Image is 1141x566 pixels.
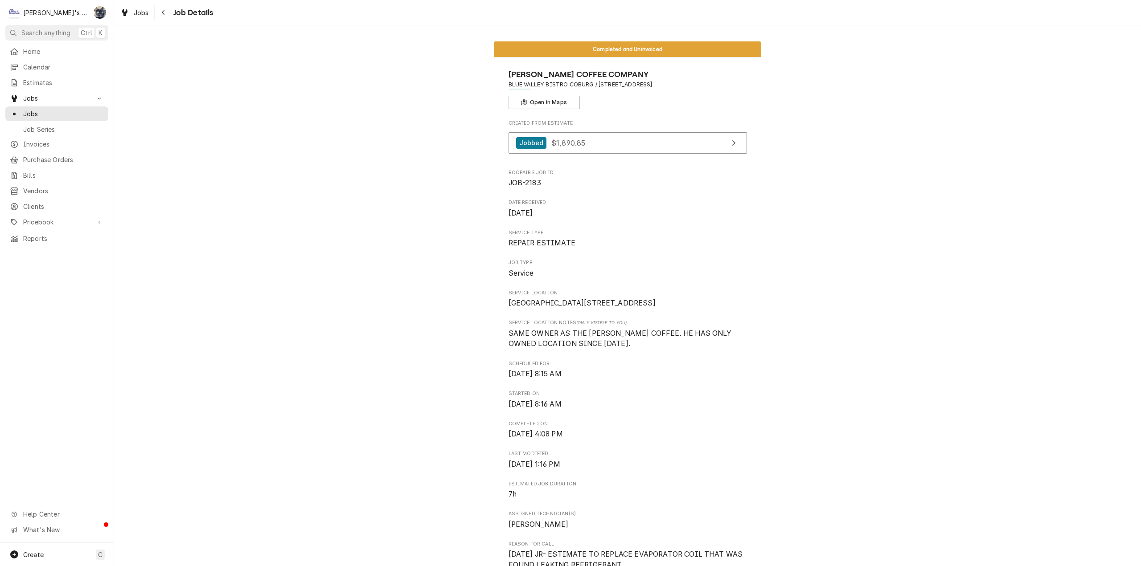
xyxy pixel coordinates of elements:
span: Jobs [23,109,104,118]
span: Date Received [509,199,747,206]
div: Estimated Job Duration [509,480,747,500]
span: Scheduled For [509,360,747,367]
span: Jobs [134,8,149,17]
span: [DATE] 8:15 AM [509,370,562,378]
div: Assigned Technician(s) [509,510,747,529]
span: Service Location Notes [509,319,747,326]
a: Vendors [5,183,108,198]
span: [GEOGRAPHIC_DATA][STREET_ADDRESS] [509,299,656,307]
span: Created From Estimate [509,120,747,127]
div: Sarah Bendele's Avatar [94,6,106,19]
div: Job Type [509,259,747,278]
a: Jobs [117,5,152,20]
span: Service [509,269,534,277]
div: [PERSON_NAME]'s Refrigeration [23,8,89,17]
span: K [99,28,103,37]
span: Assigned Technician(s) [509,519,747,530]
button: Open in Maps [509,96,580,109]
a: Go to Jobs [5,91,108,106]
div: Scheduled For [509,360,747,379]
span: Started On [509,390,747,397]
span: Pricebook [23,217,90,227]
span: Completed and Uninvoiced [593,46,662,52]
div: Started On [509,390,747,409]
span: [DATE] 4:08 PM [509,430,563,438]
span: Scheduled For [509,369,747,379]
a: Reports [5,231,108,246]
span: SAME OWNER AS THE [PERSON_NAME] COFFEE. HE HAS ONLY OWNED LOCATION SINCE [DATE]. [509,329,734,348]
span: Last Modified [509,459,747,470]
span: Calendar [23,62,104,72]
span: Help Center [23,509,103,519]
span: Service Type [509,229,747,236]
span: Invoices [23,139,104,149]
a: Home [5,44,108,59]
span: Create [23,551,44,558]
span: Estimated Job Duration [509,480,747,488]
div: Service Type [509,229,747,248]
span: Home [23,47,104,56]
span: Service Location [509,298,747,309]
a: Go to Help Center [5,507,108,521]
button: Navigate back [156,5,171,20]
span: Address [509,81,747,89]
span: Estimated Job Duration [509,489,747,500]
a: Job Series [5,122,108,137]
a: Invoices [5,137,108,151]
span: Date Received [509,208,747,219]
span: What's New [23,525,103,534]
span: Clients [23,202,104,211]
span: 7h [509,490,517,498]
div: Clay's Refrigeration's Avatar [8,6,21,19]
span: Search anything [21,28,70,37]
a: Go to What's New [5,522,108,537]
span: Job Type [509,259,747,266]
div: C [8,6,21,19]
a: View Estimate [509,132,747,154]
span: [object Object] [509,328,747,349]
span: Started On [509,399,747,410]
span: Job Series [23,125,104,134]
span: Vendors [23,186,104,195]
span: [PERSON_NAME] [509,520,569,529]
div: Created From Estimate [509,120,747,158]
div: Service Location [509,289,747,309]
div: Status [494,41,761,57]
span: Purchase Orders [23,155,104,164]
span: Jobs [23,94,90,103]
span: Job Details [171,7,213,19]
span: REPAIR ESTIMATE [509,239,575,247]
span: [DATE] 1:16 PM [509,460,560,468]
span: Service Type [509,238,747,248]
div: SB [94,6,106,19]
span: Reason For Call [509,541,747,548]
span: [DATE] 8:16 AM [509,400,562,408]
div: Jobbed [516,137,547,149]
span: JOB-2183 [509,179,541,187]
a: Jobs [5,106,108,121]
a: Bills [5,168,108,183]
button: Search anythingCtrlK [5,25,108,41]
a: Clients [5,199,108,214]
span: Reports [23,234,104,243]
span: Job Type [509,268,747,279]
div: Last Modified [509,450,747,469]
div: Client Information [509,69,747,109]
span: Bills [23,171,104,180]
a: Purchase Orders [5,152,108,167]
a: Estimates [5,75,108,90]
span: Completed On [509,429,747,440]
div: Completed On [509,420,747,440]
span: [DATE] [509,209,533,217]
div: Roopairs Job ID [509,169,747,188]
div: Date Received [509,199,747,218]
span: Last Modified [509,450,747,457]
span: C [98,550,103,559]
span: $1,890.85 [551,138,585,147]
span: Ctrl [81,28,92,37]
a: Calendar [5,60,108,74]
span: Name [509,69,747,81]
span: Assigned Technician(s) [509,510,747,517]
span: Roopairs Job ID [509,169,747,176]
span: (Only Visible to You) [576,320,627,325]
